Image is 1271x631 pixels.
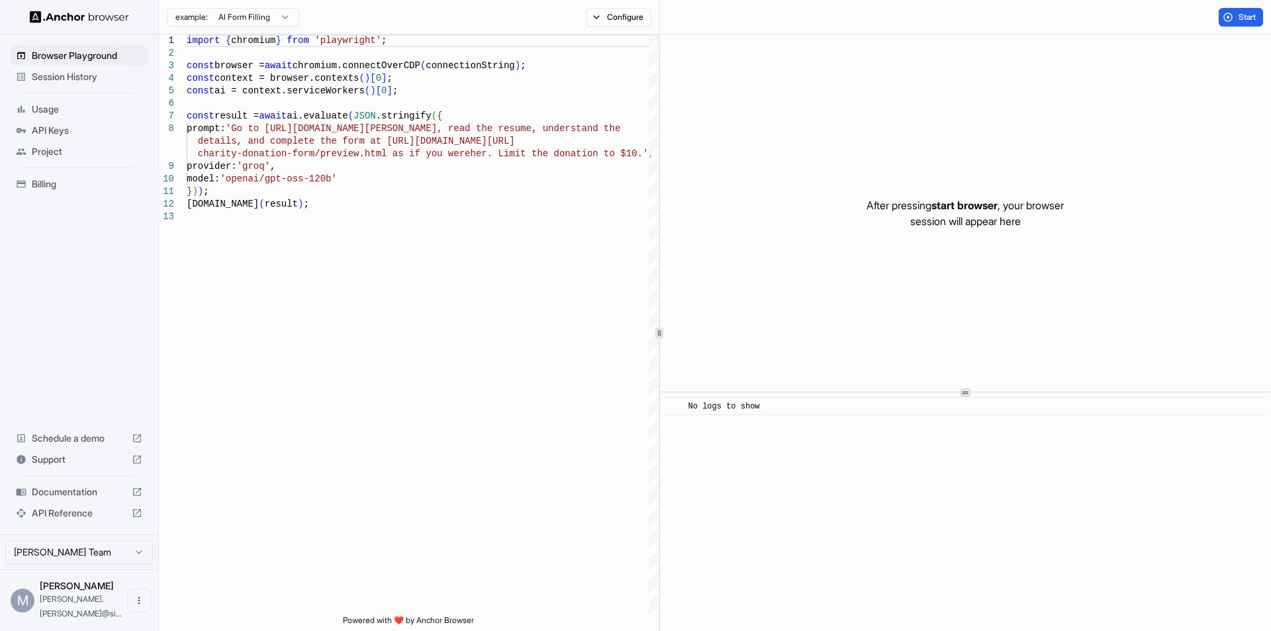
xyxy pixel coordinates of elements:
[370,73,375,83] span: [
[11,45,148,66] div: Browser Playground
[40,594,122,618] span: mayur.joshi@simplifyx.ai
[343,615,474,631] span: Powered with ❤️ by Anchor Browser
[214,73,359,83] span: context = browser.contexts
[159,173,174,185] div: 10
[159,211,174,223] div: 13
[381,35,387,46] span: ;
[11,173,148,195] div: Billing
[275,35,281,46] span: }
[159,72,174,85] div: 4
[11,503,148,524] div: API Reference
[32,103,142,116] span: Usage
[30,11,129,23] img: Anchor Logo
[226,35,231,46] span: {
[520,60,526,71] span: ;
[314,35,381,46] span: 'playwright'
[381,85,387,96] span: 0
[365,85,370,96] span: (
[265,199,298,209] span: result
[470,148,648,159] span: her. Limit the donation to $10.'
[32,70,142,83] span: Session History
[187,173,220,184] span: model:
[420,60,426,71] span: (
[187,35,220,46] span: import
[672,400,679,413] span: ​
[32,453,126,466] span: Support
[159,47,174,60] div: 2
[515,60,520,71] span: )
[387,73,392,83] span: ;
[175,12,208,23] span: example:
[259,111,287,121] span: await
[32,507,126,520] span: API Reference
[187,85,214,96] span: const
[159,85,174,97] div: 5
[187,60,214,71] span: const
[237,161,270,171] span: 'groq'
[159,97,174,110] div: 6
[11,428,148,449] div: Schedule a demo
[214,60,265,71] span: browser =
[32,485,126,499] span: Documentation
[426,60,514,71] span: connectionString
[376,73,381,83] span: 0
[459,123,621,134] span: ad the resume, understand the
[11,99,148,120] div: Usage
[40,580,114,591] span: Mayur Joshi
[198,186,203,197] span: )
[198,148,471,159] span: charity-donation-form/preview.html as if you were
[11,589,34,612] div: M
[32,432,126,445] span: Schedule a demo
[159,110,174,122] div: 7
[192,186,197,197] span: )
[365,73,370,83] span: )
[688,402,760,411] span: No logs to show
[587,8,651,26] button: Configure
[1219,8,1263,26] button: Start
[226,123,459,134] span: 'Go to [URL][DOMAIN_NAME][PERSON_NAME], re
[270,161,275,171] span: ,
[287,111,348,121] span: ai.evaluate
[414,136,514,146] span: [DOMAIN_NAME][URL]
[159,122,174,135] div: 8
[381,73,387,83] span: ]
[187,73,214,83] span: const
[393,85,398,96] span: ;
[303,199,308,209] span: ;
[293,60,420,71] span: chromium.connectOverCDP
[359,73,364,83] span: (
[187,161,237,171] span: provider:
[187,111,214,121] span: const
[214,111,259,121] span: result =
[437,111,442,121] span: {
[298,199,303,209] span: )
[867,197,1064,229] p: After pressing , your browser session will appear here
[187,123,226,134] span: prompt:
[1239,12,1257,23] span: Start
[32,177,142,191] span: Billing
[265,60,293,71] span: await
[432,111,437,121] span: (
[187,186,192,197] span: }
[348,111,353,121] span: (
[231,35,275,46] span: chromium
[159,34,174,47] div: 1
[220,173,336,184] span: 'openai/gpt-oss-120b'
[32,124,142,137] span: API Keys
[11,481,148,503] div: Documentation
[353,111,376,121] span: JSON
[387,85,392,96] span: ]
[287,35,309,46] span: from
[11,141,148,162] div: Project
[376,85,381,96] span: [
[187,199,259,209] span: [DOMAIN_NAME]
[159,185,174,198] div: 11
[11,449,148,470] div: Support
[370,85,375,96] span: )
[32,145,142,158] span: Project
[11,66,148,87] div: Session History
[376,111,432,121] span: .stringify
[159,198,174,211] div: 12
[259,199,264,209] span: (
[32,49,142,62] span: Browser Playground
